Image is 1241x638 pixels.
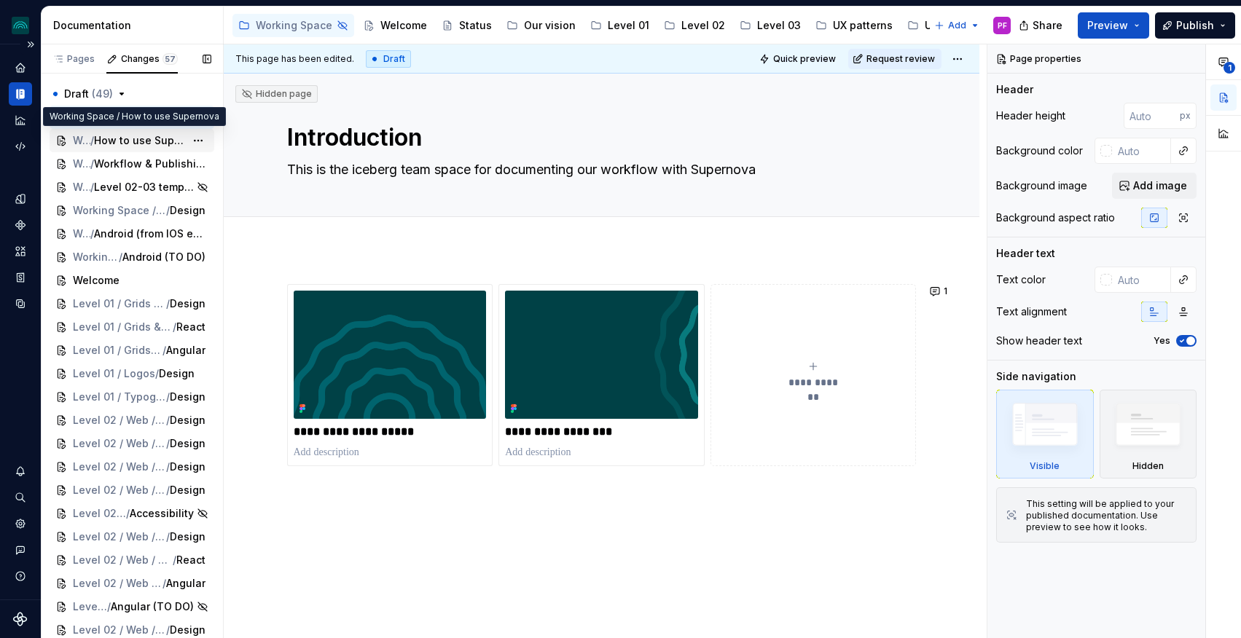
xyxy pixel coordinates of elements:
span: Design [170,529,205,544]
span: Android (TO DO) [122,250,205,264]
span: Level 02-03 template [94,180,194,194]
button: Expand sidebar [20,34,41,55]
span: This page has been edited. [235,53,354,65]
span: Preview [1087,18,1128,33]
span: / [90,157,94,171]
span: / [166,296,170,311]
a: Welcome [357,14,433,37]
a: Working Space / Templates / KPI/Android (from IOS exemple) [50,222,214,245]
span: / [173,553,176,567]
div: UX patterns [833,18,893,33]
span: Angular [166,343,205,358]
div: Working Space [256,18,332,33]
span: / [107,599,111,614]
div: Documentation [9,82,32,106]
a: Our vision [501,14,582,37]
a: Status [436,14,498,37]
input: Auto [1124,103,1180,129]
span: / [163,576,166,591]
span: / [166,483,170,497]
a: UX writing [901,14,982,37]
a: Storybook stories [9,266,32,289]
span: 1 [944,285,947,297]
textarea: Introduction [284,120,914,155]
div: Side navigation [996,369,1076,384]
a: Home [9,56,32,79]
label: Yes [1154,335,1170,347]
a: Level 01 [584,14,655,37]
a: Level 02 / Web / Dropdown/Design [50,455,214,478]
span: Level 02 / Web / Link [73,506,126,521]
div: Status [459,18,492,33]
span: Design [170,436,205,451]
span: Angular (TO DO) [111,599,194,614]
img: 418c6d47-6da6-4103-8b13-b5999f8989a1.png [12,17,29,34]
span: Design [170,203,205,218]
span: Level 02 / Web / Alert [73,413,166,428]
button: Quick preview [755,49,842,69]
span: Working Space / Templates / KPI [73,227,90,241]
span: / [126,506,130,521]
div: Notifications [9,460,32,483]
a: Analytics [9,109,32,132]
span: Level 01 / Grids & spacing [73,296,166,311]
span: / [119,250,122,264]
a: Working Space / Templates / KPI/Android (TO DO) [50,245,214,269]
span: / [90,180,94,194]
div: Page tree [232,11,927,40]
span: React [176,553,205,567]
span: Publish [1176,18,1214,33]
span: Design [170,483,205,497]
a: Level 01 / Grids & spacing/Angular [50,339,214,362]
a: Code automation [9,135,32,158]
button: 1 [925,281,954,302]
a: Assets [9,240,32,263]
button: Contact support [9,538,32,562]
a: Components [9,213,32,237]
div: Level 01 [608,18,649,33]
a: Level 02 / Web / Alert/Design [50,409,214,432]
span: / [166,460,170,474]
button: Share [1011,12,1072,39]
span: React [176,320,205,334]
div: Text color [996,272,1046,287]
span: Level 02 / Web / Numeric input [73,576,163,591]
a: Working Space/Workflow & Publishing [50,152,214,176]
a: Level 01 / Typography/Design [50,385,214,409]
a: Design tokens [9,187,32,210]
div: Hidden page [241,88,312,100]
div: Level 03 [757,18,801,33]
a: Data sources [9,292,32,315]
button: Draft (49) [50,82,214,106]
div: Visible [1030,460,1060,472]
span: Level 02 / Web / Dropdown [73,460,166,474]
span: Design [170,460,205,474]
a: Working Space/How to use Supernova [50,129,214,152]
button: Search ⌘K [9,486,32,509]
span: Android (from IOS exemple) [94,227,205,241]
a: Level 02 / Web / Snackbar/Angular (TO DO) [50,595,214,618]
a: Welcome [50,269,214,292]
a: Supernova Logo [13,612,28,626]
span: Welcome [73,273,120,288]
div: Our vision [524,18,576,33]
a: Level 01 / Grids & spacing/React [50,315,214,339]
span: Level 02 / Web / List [73,529,166,544]
div: Hidden [1100,390,1197,478]
a: Level 02 / Web / Link/Accessibility [50,502,214,525]
div: Documentation [53,18,217,33]
span: / [166,413,170,428]
div: Background image [996,178,1087,193]
button: Request review [848,49,941,69]
div: PF [998,20,1007,31]
div: Background color [996,143,1083,158]
a: Working Space / Templates/Level 02-03 template [50,176,214,199]
span: Level 01 / Logos [73,366,155,381]
span: Design [170,296,205,311]
div: Visible [996,390,1094,478]
input: Auto [1112,138,1171,164]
